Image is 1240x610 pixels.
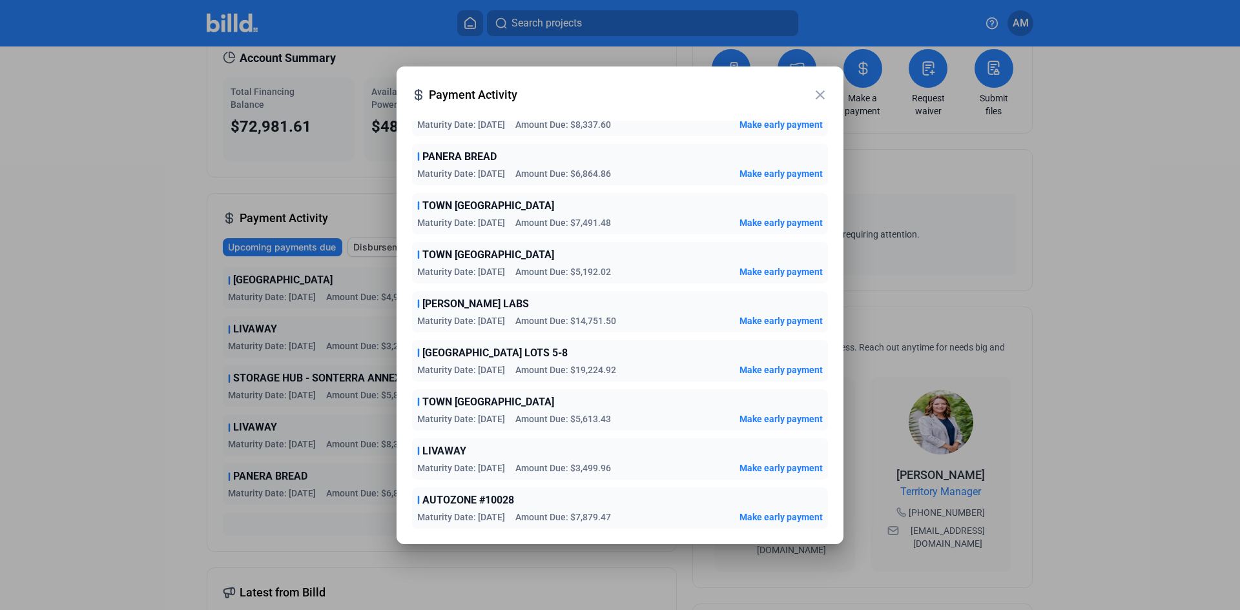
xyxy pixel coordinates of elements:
[429,86,812,104] span: Payment Activity
[515,314,616,327] span: Amount Due: $14,751.50
[515,118,611,131] span: Amount Due: $8,337.60
[739,216,823,229] button: Make early payment
[422,296,529,312] span: [PERSON_NAME] LABS
[739,363,823,376] button: Make early payment
[422,198,554,214] span: TOWN [GEOGRAPHIC_DATA]
[417,118,505,131] span: Maturity Date: [DATE]
[422,493,514,508] span: AUTOZONE #10028
[515,412,611,425] span: Amount Due: $5,613.43
[739,167,823,180] button: Make early payment
[812,87,828,103] mat-icon: close
[422,443,466,459] span: LIVAWAY
[739,462,823,474] button: Make early payment
[422,247,554,263] span: TOWN [GEOGRAPHIC_DATA]
[515,511,611,524] span: Amount Due: $7,879.47
[515,363,616,376] span: Amount Due: $19,224.92
[422,394,554,410] span: TOWN [GEOGRAPHIC_DATA]
[417,314,505,327] span: Maturity Date: [DATE]
[417,511,505,524] span: Maturity Date: [DATE]
[417,265,505,278] span: Maturity Date: [DATE]
[515,167,611,180] span: Amount Due: $6,864.86
[515,265,611,278] span: Amount Due: $5,192.02
[739,314,823,327] button: Make early payment
[515,216,611,229] span: Amount Due: $7,491.48
[739,511,823,524] button: Make early payment
[417,462,505,474] span: Maturity Date: [DATE]
[417,363,505,376] span: Maturity Date: [DATE]
[739,265,823,278] button: Make early payment
[422,149,497,165] span: PANERA BREAD
[417,412,505,425] span: Maturity Date: [DATE]
[739,412,823,425] button: Make early payment
[422,345,568,361] span: [GEOGRAPHIC_DATA] LOTS 5-8
[417,167,505,180] span: Maturity Date: [DATE]
[417,216,505,229] span: Maturity Date: [DATE]
[739,118,823,131] button: Make early payment
[515,462,611,474] span: Amount Due: $3,499.96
